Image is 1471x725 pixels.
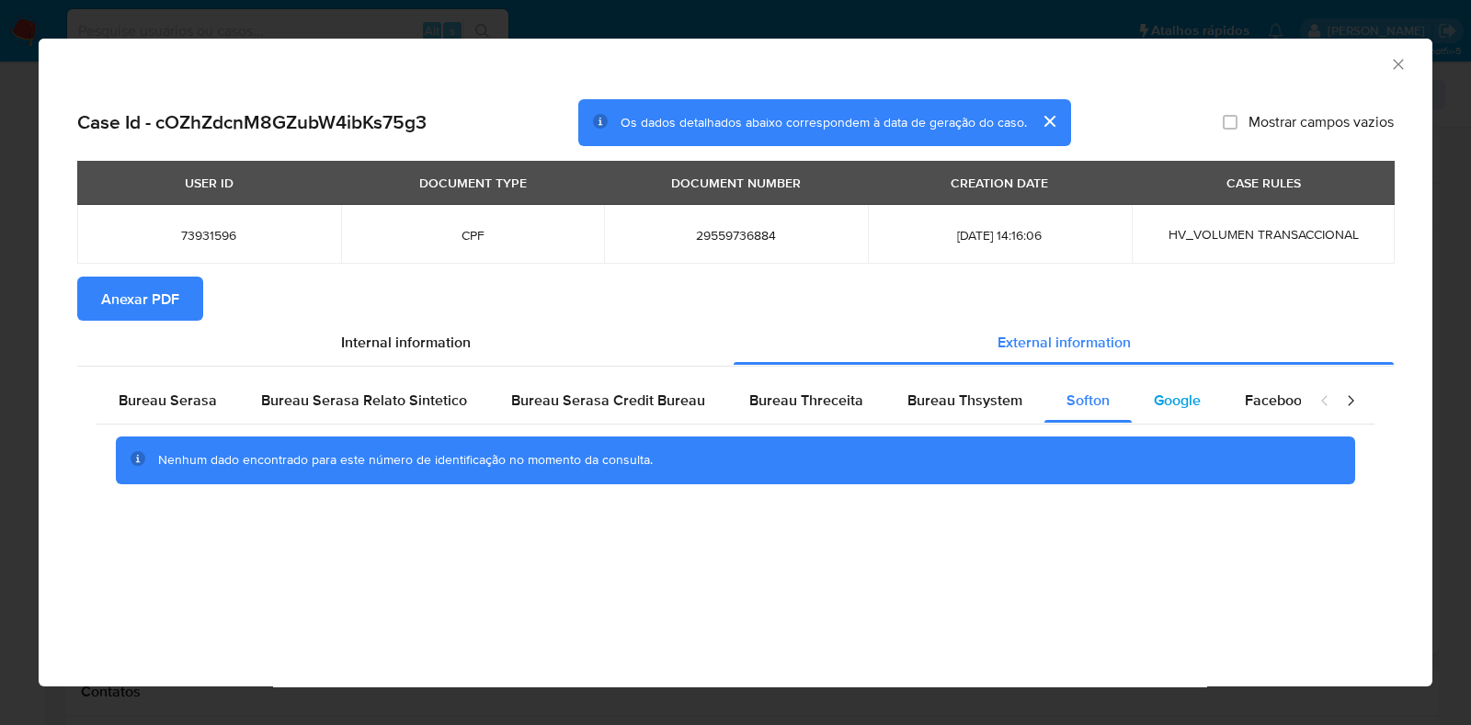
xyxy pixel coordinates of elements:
[1245,390,1309,411] span: Facebook
[119,390,217,411] span: Bureau Serasa
[998,332,1131,353] span: External information
[890,227,1110,244] span: [DATE] 14:16:06
[1066,390,1110,411] span: Softon
[99,227,319,244] span: 73931596
[158,450,653,469] span: Nenhum dado encontrado para este número de identificação no momento da consulta.
[341,332,471,353] span: Internal information
[363,227,583,244] span: CPF
[261,390,467,411] span: Bureau Serasa Relato Sintetico
[1249,113,1394,131] span: Mostrar campos vazios
[621,113,1027,131] span: Os dados detalhados abaixo correspondem à data de geração do caso.
[174,167,245,198] div: USER ID
[101,278,179,319] span: Anexar PDF
[626,227,846,244] span: 29559736884
[749,390,863,411] span: Bureau Threceita
[660,167,812,198] div: DOCUMENT NUMBER
[77,321,1394,365] div: Detailed info
[907,390,1022,411] span: Bureau Thsystem
[1169,225,1359,244] span: HV_VOLUMEN TRANSACCIONAL
[1154,390,1201,411] span: Google
[97,379,1301,423] div: Detailed external info
[1389,55,1406,72] button: Fechar a janela
[1223,115,1237,130] input: Mostrar campos vazios
[1027,99,1071,143] button: cerrar
[511,390,705,411] span: Bureau Serasa Credit Bureau
[408,167,538,198] div: DOCUMENT TYPE
[77,110,427,134] h2: Case Id - cOZhZdcnM8GZubW4ibKs75g3
[1215,167,1312,198] div: CASE RULES
[940,167,1059,198] div: CREATION DATE
[77,277,203,321] button: Anexar PDF
[39,39,1432,686] div: closure-recommendation-modal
